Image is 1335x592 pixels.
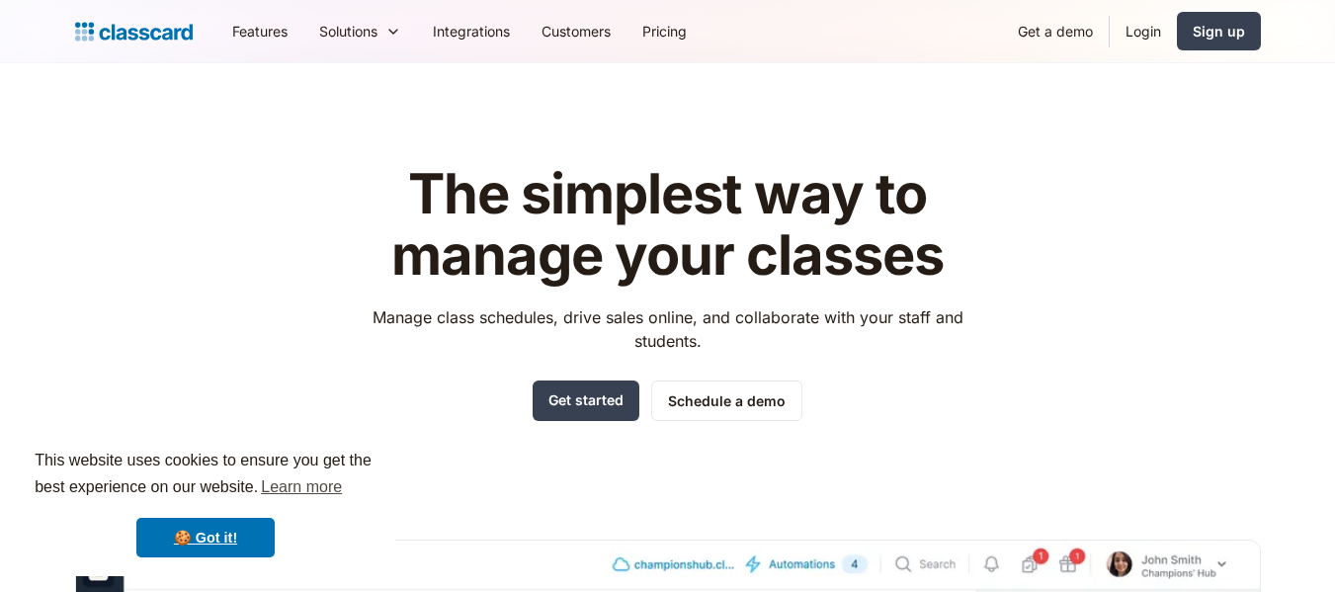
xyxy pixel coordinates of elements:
span: This website uses cookies to ensure you get the best experience on our website. [35,449,376,502]
a: dismiss cookie message [136,518,275,557]
div: cookieconsent [16,430,395,576]
a: learn more about cookies [258,472,345,502]
a: Get a demo [1002,9,1109,53]
p: Manage class schedules, drive sales online, and collaborate with your staff and students. [354,305,981,353]
div: Solutions [319,21,377,42]
a: Integrations [417,9,526,53]
a: Get started [533,381,639,421]
a: home [75,18,193,45]
h1: The simplest way to manage your classes [354,164,981,286]
a: Features [216,9,303,53]
div: Sign up [1193,21,1245,42]
div: Solutions [303,9,417,53]
a: Login [1110,9,1177,53]
a: Customers [526,9,626,53]
a: Sign up [1177,12,1261,50]
a: Pricing [626,9,703,53]
a: Schedule a demo [651,381,802,421]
